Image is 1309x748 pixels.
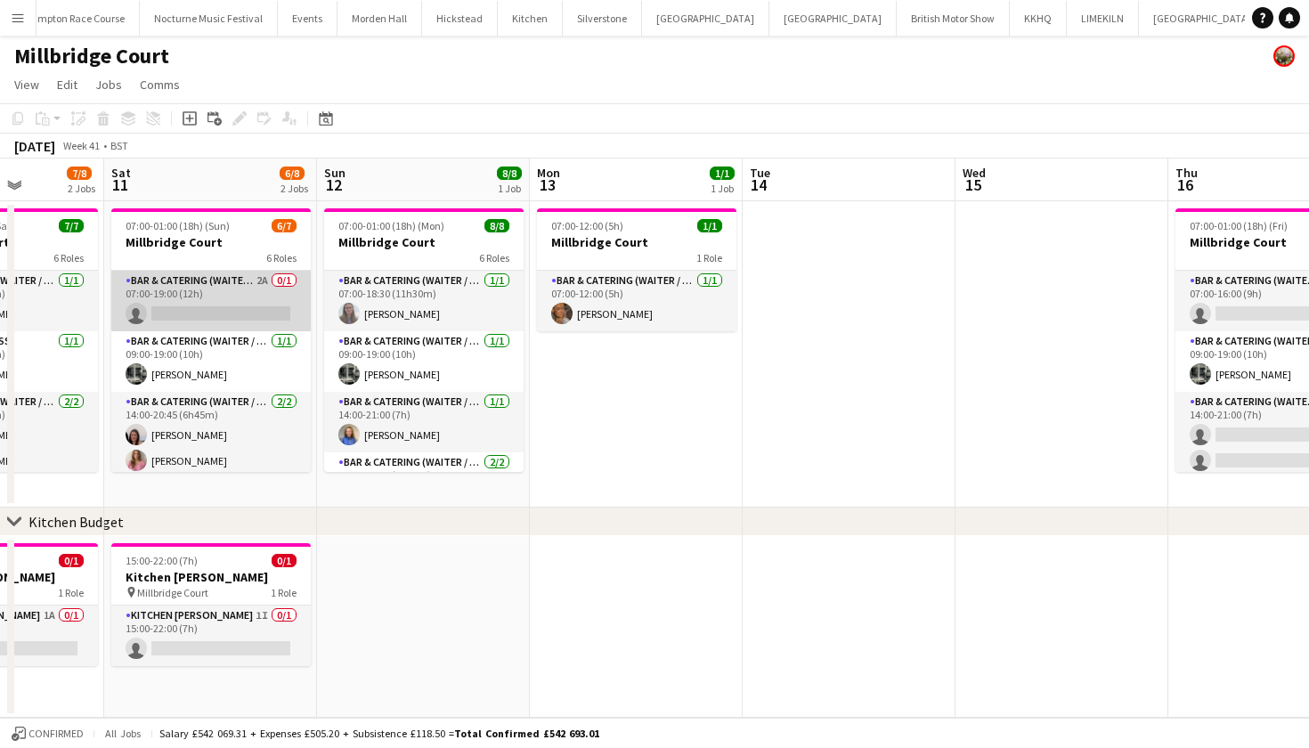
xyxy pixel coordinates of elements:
[272,219,297,232] span: 6/7
[497,167,522,180] span: 8/8
[642,1,769,36] button: [GEOGRAPHIC_DATA]
[321,175,346,195] span: 12
[59,219,84,232] span: 7/7
[696,251,722,264] span: 1 Role
[324,452,524,539] app-card-role: Bar & Catering (Waiter / waitress)2/214:00-22:30 (8h30m)
[88,73,129,96] a: Jobs
[59,139,103,152] span: Week 41
[111,331,311,392] app-card-role: Bar & Catering (Waiter / waitress)1/109:00-19:00 (10h)[PERSON_NAME]
[537,165,560,181] span: Mon
[963,165,986,181] span: Wed
[111,208,311,472] app-job-card: 07:00-01:00 (18h) (Sun)6/7Millbridge Court6 RolesBar & Catering (Waiter / waitress)2A0/107:00-19:...
[9,724,86,744] button: Confirmed
[324,234,524,250] h3: Millbridge Court
[28,513,124,531] div: Kitchen Budget
[95,77,122,93] span: Jobs
[126,219,230,232] span: 07:00-01:00 (18h) (Sun)
[484,219,509,232] span: 8/8
[422,1,498,36] button: Hickstead
[324,208,524,472] app-job-card: 07:00-01:00 (18h) (Mon)8/8Millbridge Court6 RolesBar & Catering (Waiter / waitress)1/107:00-18:30...
[111,271,311,331] app-card-role: Bar & Catering (Waiter / waitress)2A0/107:00-19:00 (12h)
[747,175,770,195] span: 14
[137,586,208,599] span: Millbridge Court
[454,727,599,740] span: Total Confirmed £542 693.01
[711,182,734,195] div: 1 Job
[1010,1,1067,36] button: KKHQ
[324,331,524,392] app-card-role: Bar & Catering (Waiter / waitress)1/109:00-19:00 (10h)[PERSON_NAME]
[59,554,84,567] span: 0/1
[50,73,85,96] a: Edit
[111,165,131,181] span: Sat
[278,1,337,36] button: Events
[551,219,623,232] span: 07:00-12:00 (5h)
[57,77,77,93] span: Edit
[111,234,311,250] h3: Millbridge Court
[14,77,39,93] span: View
[498,1,563,36] button: Kitchen
[111,569,311,585] h3: Kitchen [PERSON_NAME]
[697,219,722,232] span: 1/1
[110,139,128,152] div: BST
[324,271,524,331] app-card-role: Bar & Catering (Waiter / waitress)1/107:00-18:30 (11h30m)[PERSON_NAME]
[1175,165,1198,181] span: Thu
[111,606,311,666] app-card-role: Kitchen [PERSON_NAME]1I0/115:00-22:00 (7h)
[1190,219,1288,232] span: 07:00-01:00 (18h) (Fri)
[159,727,599,740] div: Salary £542 069.31 + Expenses £505.20 + Subsistence £118.50 =
[111,543,311,666] app-job-card: 15:00-22:00 (7h)0/1Kitchen [PERSON_NAME] Millbridge Court1 RoleKitchen [PERSON_NAME]1I0/115:00-22...
[1173,175,1198,195] span: 16
[28,728,84,740] span: Confirmed
[271,586,297,599] span: 1 Role
[102,727,144,740] span: All jobs
[133,73,187,96] a: Comms
[1273,45,1295,67] app-user-avatar: Staffing Manager
[111,392,311,478] app-card-role: Bar & Catering (Waiter / waitress)2/214:00-20:45 (6h45m)[PERSON_NAME][PERSON_NAME]
[337,1,422,36] button: Morden Hall
[324,392,524,452] app-card-role: Bar & Catering (Waiter / waitress)1/114:00-21:00 (7h)[PERSON_NAME]
[109,175,131,195] span: 11
[537,271,736,331] app-card-role: Bar & Catering (Waiter / waitress)1/107:00-12:00 (5h)[PERSON_NAME]
[53,251,84,264] span: 6 Roles
[324,165,346,181] span: Sun
[140,77,180,93] span: Comms
[68,182,95,195] div: 2 Jobs
[960,175,986,195] span: 15
[537,234,736,250] h3: Millbridge Court
[897,1,1010,36] button: British Motor Show
[140,1,278,36] button: Nocturne Music Festival
[272,554,297,567] span: 0/1
[338,219,444,232] span: 07:00-01:00 (18h) (Mon)
[769,1,897,36] button: [GEOGRAPHIC_DATA]
[9,1,140,36] button: Plumpton Race Course
[498,182,521,195] div: 1 Job
[534,175,560,195] span: 13
[479,251,509,264] span: 6 Roles
[266,251,297,264] span: 6 Roles
[1067,1,1139,36] button: LIMEKILN
[58,586,84,599] span: 1 Role
[750,165,770,181] span: Tue
[1139,1,1266,36] button: [GEOGRAPHIC_DATA]
[280,182,308,195] div: 2 Jobs
[537,208,736,331] app-job-card: 07:00-12:00 (5h)1/1Millbridge Court1 RoleBar & Catering (Waiter / waitress)1/107:00-12:00 (5h)[PE...
[710,167,735,180] span: 1/1
[14,137,55,155] div: [DATE]
[67,167,92,180] span: 7/8
[280,167,305,180] span: 6/8
[7,73,46,96] a: View
[14,43,169,69] h1: Millbridge Court
[126,554,198,567] span: 15:00-22:00 (7h)
[563,1,642,36] button: Silverstone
